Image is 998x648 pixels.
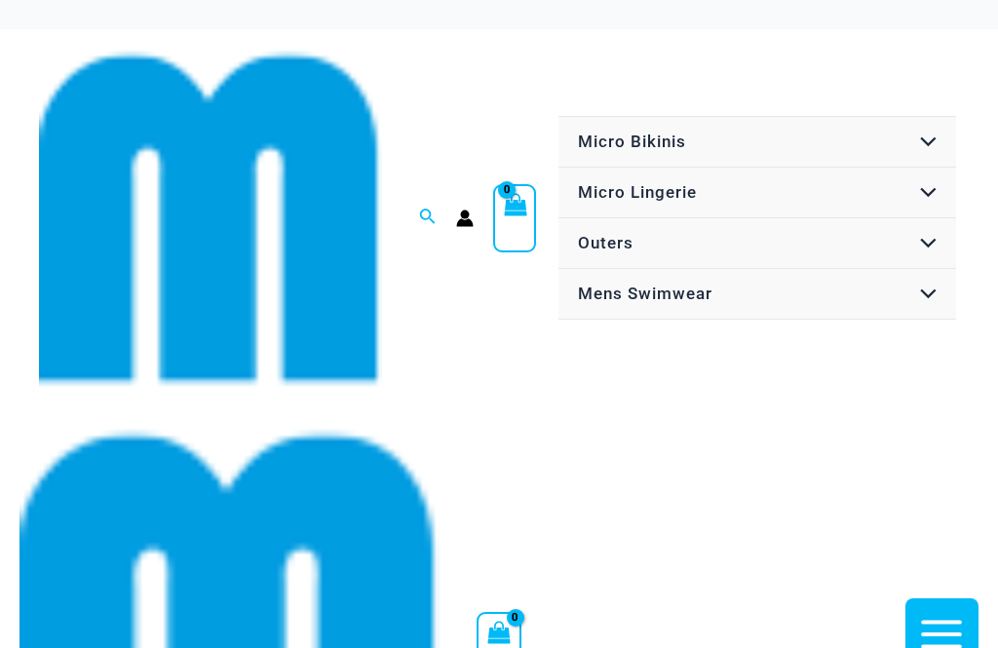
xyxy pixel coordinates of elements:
a: OutersMenu ToggleMenu Toggle [558,218,956,269]
a: View Shopping Cart, empty [493,184,536,252]
img: cropped mm emblem [39,47,382,390]
a: Micro LingerieMenu ToggleMenu Toggle [558,168,956,218]
span: Micro Bikinis [578,132,686,151]
a: Mens SwimwearMenu ToggleMenu Toggle [558,269,956,320]
span: Mens Swimwear [578,284,712,303]
nav: Site Navigation [556,113,959,323]
span: Micro Lingerie [578,182,697,202]
span: Outers [578,233,633,252]
a: Micro BikinisMenu ToggleMenu Toggle [558,117,956,168]
a: Search icon link [419,206,437,230]
a: Account icon link [456,210,474,227]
